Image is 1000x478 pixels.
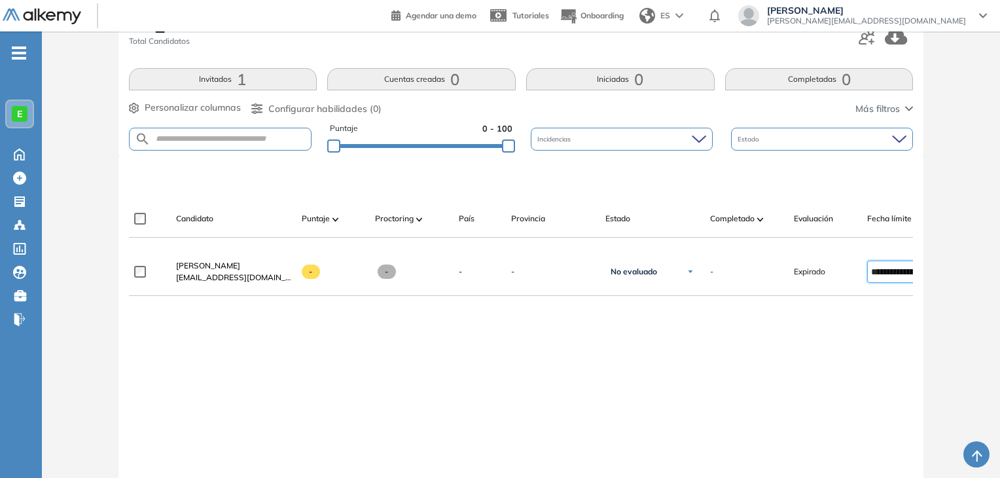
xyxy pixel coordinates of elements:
span: Expirado [794,266,825,278]
img: [missing "en.ARROW_ALT" translation] [757,217,764,221]
span: [PERSON_NAME] [176,261,240,270]
span: - [302,265,321,279]
a: [PERSON_NAME] [176,260,291,272]
img: SEARCH_ALT [135,131,151,147]
span: Más filtros [855,102,900,116]
img: Logo [3,9,81,25]
span: Configurar habilidades (0) [268,102,382,116]
button: Invitados1 [129,68,317,90]
img: [missing "en.ARROW_ALT" translation] [332,217,339,221]
span: Puntaje [302,213,330,225]
span: - [511,266,595,278]
img: Ícono de flecha [687,268,694,276]
span: Incidencias [537,134,573,144]
span: Evaluación [794,213,833,225]
span: Completado [710,213,755,225]
span: [PERSON_NAME][EMAIL_ADDRESS][DOMAIN_NAME] [767,16,966,26]
button: Completadas0 [725,68,914,90]
span: ES [660,10,670,22]
span: - [378,265,397,279]
div: Estado [731,128,913,151]
span: No evaluado [611,267,657,277]
span: Agendar una demo [406,10,476,20]
span: Proctoring [375,213,414,225]
span: Estado [605,213,630,225]
a: Agendar una demo [391,7,476,22]
span: Personalizar columnas [145,101,241,115]
button: Iniciadas0 [526,68,715,90]
button: Cuentas creadas0 [327,68,516,90]
span: Provincia [511,213,545,225]
span: - [459,266,462,278]
button: Onboarding [560,2,624,30]
span: Estado [738,134,762,144]
button: Configurar habilidades (0) [251,102,382,116]
span: - [710,266,713,278]
span: Total Candidatos [129,35,190,47]
span: E [17,109,22,119]
img: [missing "en.ARROW_ALT" translation] [416,217,423,221]
img: world [639,8,655,24]
span: Puntaje [330,122,358,135]
button: Más filtros [855,102,913,116]
span: 0 - 100 [482,122,512,135]
div: Incidencias [531,128,713,151]
img: arrow [675,13,683,18]
i: - [12,52,26,54]
span: Onboarding [580,10,624,20]
span: Tutoriales [512,10,549,20]
span: [EMAIL_ADDRESS][DOMAIN_NAME] [176,272,291,284]
button: Personalizar columnas [129,101,241,115]
span: Fecha límite [867,213,912,225]
span: País [459,213,474,225]
span: Candidato [176,213,213,225]
span: [PERSON_NAME] [767,5,966,16]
